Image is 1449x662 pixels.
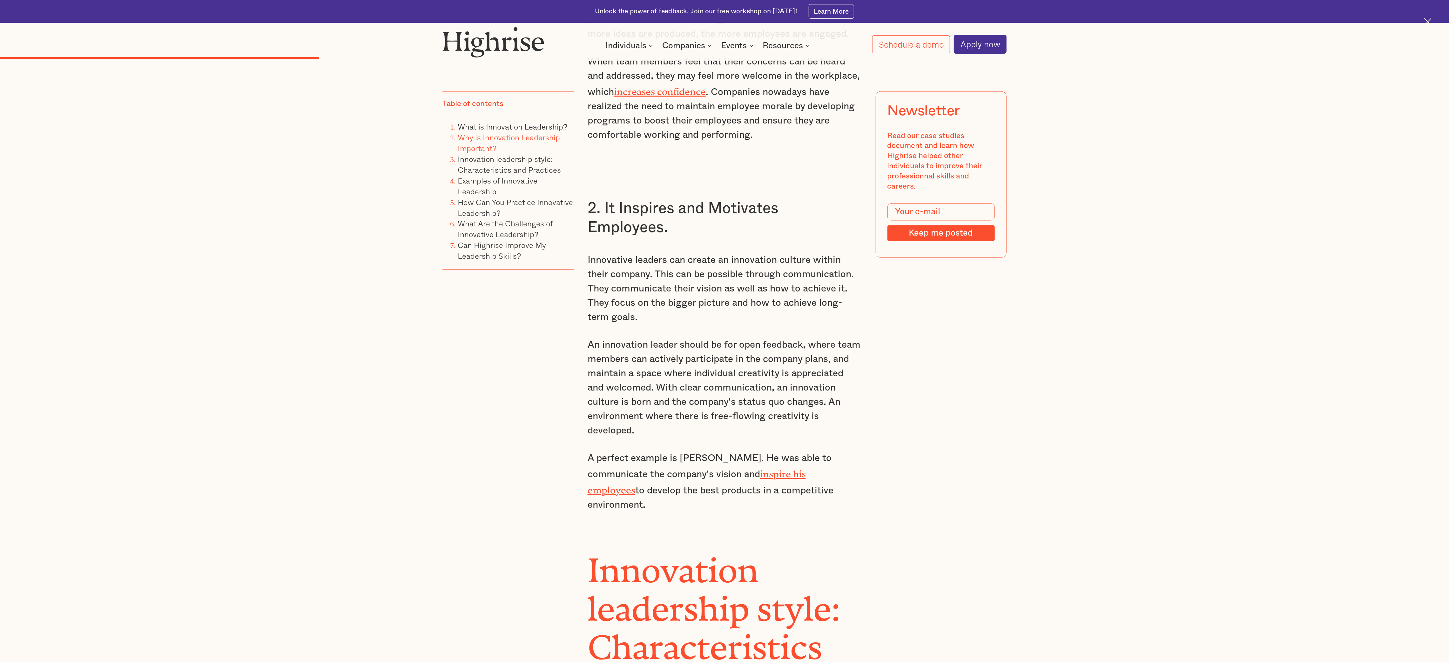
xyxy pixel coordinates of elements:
[588,55,862,142] p: When team members feel that their concerns can be heard and addressed, they may feel more welcome...
[442,27,544,57] img: Highrise logo
[887,204,995,241] form: Modal Form
[458,239,546,262] a: Can Highrise Improve My Leadership Skills?
[458,175,537,197] a: Examples of Innovative Leadership
[614,86,706,92] a: increases confidence
[763,42,803,50] div: Resources
[809,4,854,18] a: Learn More
[954,35,1007,53] a: Apply now
[588,338,862,438] p: An innovation leader should be for open feedback, where team members can actively participate in ...
[763,42,812,50] div: Resources
[588,468,806,491] a: inspire his employees
[887,204,995,221] input: Your e-mail
[458,218,553,240] a: What Are the Challenges of Innovative Leadership?
[887,131,995,192] div: Read our case studies document and learn how Highrise helped other individuals to improve their p...
[595,7,797,16] div: Unlock the power of feedback. Join our free workshop on [DATE]!
[588,253,862,324] p: Innovative leaders can create an innovation culture within their company. This can be possible th...
[588,451,862,512] p: A perfect example is [PERSON_NAME]. He was able to communicate the company's vision and to develo...
[605,42,655,50] div: Individuals
[458,121,567,133] a: What is Innovation Leadership?
[887,225,995,241] input: Keep me posted
[442,99,503,110] div: Table of contents
[887,103,960,120] div: Newsletter
[458,132,560,154] a: Why is Innovation Leadership Important?
[872,35,950,54] a: Schedule a demo
[721,42,747,50] div: Events
[605,42,646,50] div: Individuals
[662,42,705,50] div: Companies
[458,196,573,219] a: How Can You Practice Innovative Leadership?
[721,42,755,50] div: Events
[458,153,561,176] a: Innovation leadership style: Characteristics and Practices
[588,199,862,237] h3: 2. It Inspires and Motivates Employees.
[662,42,713,50] div: Companies
[1424,18,1432,25] img: Cross icon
